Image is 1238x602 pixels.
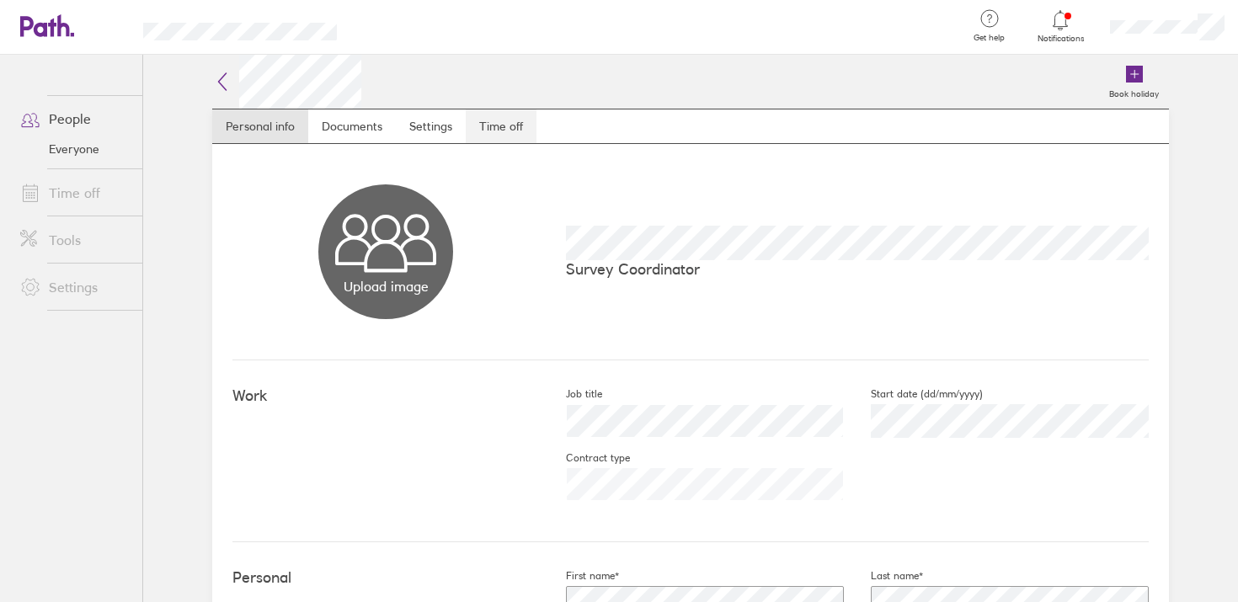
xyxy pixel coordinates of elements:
a: Time off [7,176,142,210]
label: First name* [539,569,619,583]
a: Tools [7,223,142,257]
p: Survey Coordinator [566,260,1149,278]
a: Documents [308,109,396,143]
a: Personal info [212,109,308,143]
label: Book holiday [1099,84,1169,99]
a: People [7,102,142,136]
a: Book holiday [1099,55,1169,109]
a: Settings [7,270,142,304]
a: Notifications [1033,8,1088,44]
a: Settings [396,109,466,143]
span: Notifications [1033,34,1088,44]
a: Everyone [7,136,142,162]
a: Time off [466,109,536,143]
span: Get help [962,33,1017,43]
label: Job title [539,387,602,401]
label: Contract type [539,451,630,465]
label: Start date (dd/mm/yyyy) [844,387,983,401]
label: Last name* [844,569,923,583]
h4: Personal [232,569,539,587]
h4: Work [232,387,539,405]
